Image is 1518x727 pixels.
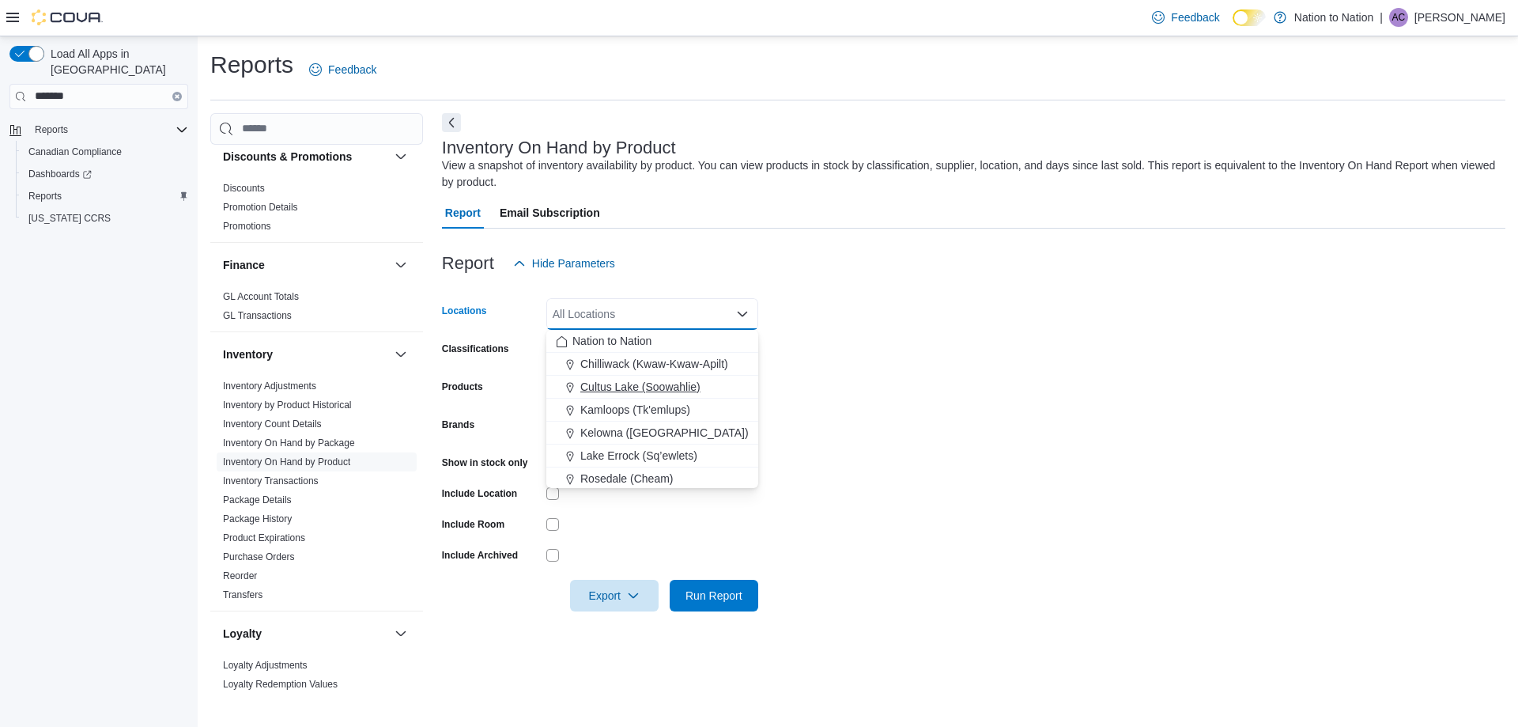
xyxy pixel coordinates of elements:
button: Finance [391,256,410,275]
span: GL Account Totals [223,290,299,303]
button: Nation to Nation [546,330,758,353]
button: Kelowna ([GEOGRAPHIC_DATA]) [546,422,758,445]
div: Choose from the following options [546,330,758,628]
button: Hide Parameters [507,248,621,279]
span: Canadian Compliance [28,146,122,158]
span: Cultus Lake (Soowahlie) [580,379,700,395]
span: GL Transactions [223,309,292,322]
button: Cultus Lake (Soowahlie) [546,376,758,399]
h1: Reports [210,49,293,81]
span: Reports [28,120,188,139]
span: Inventory Transactions [223,475,319,487]
h3: Inventory [223,346,273,362]
a: Dashboards [16,163,194,185]
span: Dashboards [28,168,92,180]
button: Reports [28,120,74,139]
button: Kamloops (Tk'emlups) [546,399,758,422]
a: Transfers [223,589,262,600]
span: Package Details [223,494,292,506]
a: Inventory On Hand by Package [223,437,355,449]
span: Chilliwack (Kwaw-Kwaw-Apilt) [580,356,728,372]
span: Dashboards [22,165,188,184]
span: Inventory Adjustments [223,380,316,392]
a: Reorder [223,570,257,581]
span: Inventory by Product Historical [223,399,352,411]
span: Report [445,197,481,229]
h3: Finance [223,257,265,273]
input: Dark Mode [1233,9,1266,26]
button: Canadian Compliance [16,141,194,163]
span: Loyalty Redemption Values [223,678,338,691]
button: Reports [16,185,194,207]
button: [US_STATE] CCRS [16,207,194,229]
span: Inventory On Hand by Product [223,456,350,468]
label: Products [442,381,483,393]
a: Inventory Transactions [223,475,319,487]
h3: Report [442,254,494,273]
span: Inventory Count Details [223,418,322,430]
span: Package History [223,513,292,525]
a: Promotion Details [223,202,298,213]
button: Run Report [670,580,758,612]
span: Email Subscription [500,197,600,229]
a: Package History [223,513,292,524]
a: GL Account Totals [223,291,299,302]
nav: Complex example [9,112,188,271]
label: Classifications [442,343,509,355]
span: Transfers [223,589,262,601]
label: Include Archived [442,549,518,562]
button: Discounts & Promotions [223,149,388,165]
a: Purchase Orders [223,551,295,562]
button: Export [570,580,659,612]
a: [US_STATE] CCRS [22,209,117,228]
a: Feedback [1146,2,1225,33]
span: Feedback [1171,9,1219,25]
h3: Loyalty [223,626,262,642]
a: Canadian Compliance [22,142,128,161]
label: Include Room [442,518,504,531]
button: Clear input [172,92,182,101]
span: Export [580,580,649,612]
a: Discounts [223,183,265,194]
span: Kamloops (Tk'emlups) [580,402,690,418]
div: Loyalty [210,656,423,700]
a: Product Expirations [223,532,305,543]
a: Loyalty Adjustments [223,660,308,671]
label: Include Location [442,487,517,500]
span: Loyalty Adjustments [223,659,308,672]
a: Promotions [223,221,271,232]
span: Feedback [328,62,376,78]
button: Chilliwack (Kwaw-Kwaw-Apilt) [546,353,758,376]
span: Reports [35,123,68,136]
img: Cova [32,9,103,25]
span: Discounts [223,182,265,195]
span: Reorder [223,570,257,582]
p: | [1380,8,1383,27]
span: Hide Parameters [532,256,615,271]
button: Next [442,113,461,132]
h3: Inventory On Hand by Product [442,138,676,157]
span: Canadian Compliance [22,142,188,161]
a: Inventory Count Details [223,418,322,430]
button: Lake Errock (Sq’ewlets) [546,445,758,468]
a: Inventory Adjustments [223,381,316,392]
span: Nation to Nation [572,333,651,349]
h3: Discounts & Promotions [223,149,352,165]
span: Purchase Orders [223,551,295,563]
span: Washington CCRS [22,209,188,228]
a: Loyalty Redemption Values [223,679,338,690]
span: Promotion Details [223,201,298,214]
span: Dark Mode [1233,26,1233,27]
div: View a snapshot of inventory availability by product. You can view products in stock by classific... [442,157,1497,191]
div: Discounts & Promotions [210,179,423,242]
p: [PERSON_NAME] [1414,8,1505,27]
span: Run Report [685,588,742,604]
button: Loyalty [223,626,388,642]
span: AC [1392,8,1406,27]
a: Inventory On Hand by Product [223,456,350,468]
button: Inventory [391,345,410,364]
button: Finance [223,257,388,273]
a: GL Transactions [223,310,292,321]
span: Rosedale (Cheam) [580,471,674,487]
a: Reports [22,187,68,206]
